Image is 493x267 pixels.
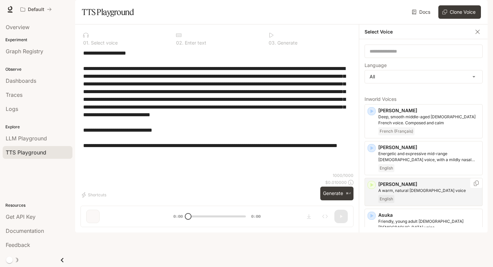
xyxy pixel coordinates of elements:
p: Default [28,7,44,12]
p: [PERSON_NAME] [378,144,480,151]
p: Friendly, young adult Japanese female voice [378,218,480,230]
button: Generate⌘⏎ [320,187,353,200]
button: Copy Voice ID [473,181,480,186]
p: [PERSON_NAME] [378,181,480,188]
h1: TTS Playground [82,5,134,19]
a: Docs [410,5,433,19]
p: Energetic and expressive mid-range male voice, with a mildly nasal quality [378,151,480,163]
p: Inworld Voices [365,97,483,102]
p: Asuka [378,212,480,218]
span: English [378,164,394,172]
p: [PERSON_NAME] [378,107,480,114]
p: Select voice [90,41,118,45]
p: A warm, natural female voice [378,188,480,194]
button: Shortcuts [80,190,109,200]
span: French (Français) [378,127,415,135]
span: English [378,195,394,203]
p: Enter text [183,41,206,45]
p: 0 2 . [176,41,183,45]
p: 0 3 . [269,41,276,45]
p: 0 1 . [83,41,90,45]
p: 1000 / 1000 [333,173,353,178]
p: Deep, smooth middle-aged male French voice. Composed and calm [378,114,480,126]
button: Clone Voice [438,5,481,19]
p: ⌘⏎ [346,192,351,196]
p: Language [365,63,387,68]
button: All workspaces [17,3,55,16]
div: All [365,70,482,83]
p: $ 0.010000 [325,180,347,185]
p: Generate [276,41,297,45]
